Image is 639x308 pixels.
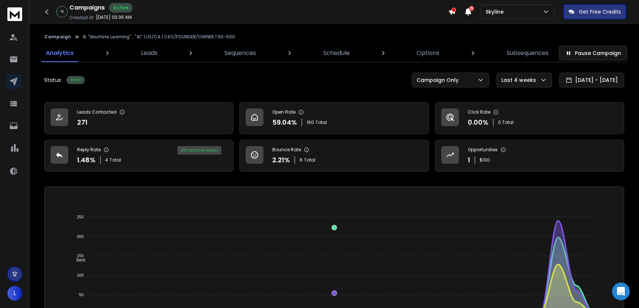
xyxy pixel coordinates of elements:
p: [DATE] 03:36 AM [96,14,132,20]
a: Opportunities1$100 [435,140,624,172]
div: 25 % positive replies [177,146,221,155]
a: Schedule [319,44,354,62]
tspan: 100 [77,273,83,277]
p: Opportunities [468,147,498,153]
button: L [7,286,22,301]
a: Reply Rate1.48%4Total25% positive replies [44,140,234,172]
p: Click Rate [468,109,490,115]
span: Total [315,120,327,125]
tspan: 50 [79,293,83,297]
p: Leads Contacted [77,109,117,115]
span: Sent [70,257,85,263]
a: Bounce Rate2.21%6Total [239,140,429,172]
p: Last 4 weeks [501,76,539,84]
button: Get Free Credits [563,4,626,19]
h1: Campaigns [69,3,105,12]
p: Options [417,49,439,58]
p: Sequences [224,49,256,58]
tspan: 250 [77,215,83,219]
span: 160 [307,120,314,125]
a: Open Rate59.04%160Total [239,102,429,134]
p: Bounce Rate [272,147,301,153]
a: Click Rate0.00%0 Total [435,102,624,134]
button: [DATE] - [DATE] [559,73,624,87]
p: B: "Machine Learning" , "AI" | US/CA | CEO/FOUNDER/OWNER | 50-500 [83,34,235,40]
p: 1 % [61,10,64,14]
div: Active [66,76,85,84]
p: 1.48 % [77,155,96,165]
p: Analytics [46,49,74,58]
a: Analytics [41,44,78,62]
div: Active [109,3,132,13]
p: Campaign Only [417,76,462,84]
span: 6 [300,157,303,163]
p: Open Rate [272,109,296,115]
p: 2.21 % [272,155,290,165]
tspan: 150 [77,254,83,258]
p: 0.00 % [468,117,488,128]
img: logo [7,7,22,21]
a: Options [412,44,444,62]
p: 0 Total [498,120,514,125]
button: Campaign [44,34,71,40]
p: Status: [44,76,62,84]
a: Leads [137,44,162,62]
a: Subsequences [502,44,553,62]
p: Get Free Credits [579,8,621,15]
p: $ 100 [480,157,490,163]
button: Pause Campaign [559,46,627,60]
p: Created At: [69,15,94,21]
p: Schedule [323,49,350,58]
a: Sequences [220,44,260,62]
p: Leads [141,49,158,58]
span: 4 [105,157,108,163]
span: 15 [469,6,474,11]
span: Total [110,157,121,163]
p: Reply Rate [77,147,101,153]
p: 59.04 % [272,117,297,128]
p: 1 [468,155,470,165]
tspan: 200 [77,234,83,239]
div: Open Intercom Messenger [612,283,630,300]
span: Total [304,157,315,163]
p: Skyline [486,8,507,15]
p: 271 [77,117,87,128]
p: Subsequences [507,49,549,58]
a: Leads Contacted271 [44,102,234,134]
